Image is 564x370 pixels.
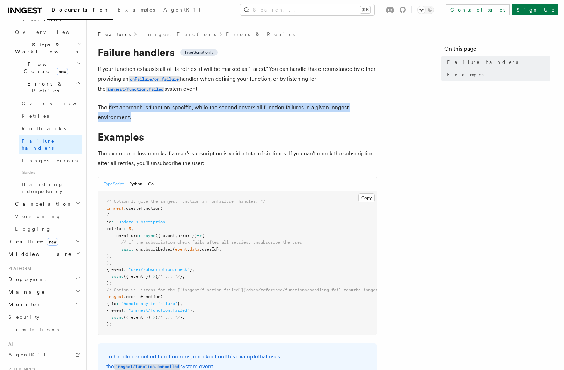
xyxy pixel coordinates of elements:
span: data [190,247,199,252]
span: new [47,238,58,246]
span: retries [107,226,124,231]
span: event [175,247,187,252]
span: Guides [19,167,82,178]
p: If your function exhausts all of its retries, it will be marked as "Failed." You can handle this ... [98,64,377,94]
span: .createFunction [124,206,160,211]
a: Overview [12,26,82,38]
span: // if the subscription check fails after all retries, unsubscribe the user [121,240,302,245]
a: Retries [19,110,82,122]
a: Examples [444,68,550,81]
p: The example below checks if a user's subscription is valid a total of six times. If you can't che... [98,149,377,168]
span: Manage [6,288,45,295]
span: Failure handlers [22,138,55,151]
span: , [192,267,195,272]
span: } [190,308,192,313]
span: Failure handlers [447,59,518,66]
button: Toggle dark mode [417,6,434,14]
span: async [111,315,124,320]
a: Limitations [6,323,82,336]
span: , [131,226,133,231]
span: Overview [15,29,87,35]
span: { [202,233,204,238]
button: Copy [358,193,375,202]
span: "update-subscription" [116,220,168,224]
span: ( [160,294,163,299]
span: Inngest errors [22,158,78,163]
span: } [107,260,109,265]
a: Examples [113,2,159,19]
span: TypeScript only [184,50,213,55]
code: onFailure/on_failure [129,76,180,82]
span: { [155,274,158,279]
a: Versioning [12,210,82,223]
a: Failure handlers [19,135,82,154]
span: Platform [6,266,31,272]
span: ({ event }) [124,274,151,279]
a: Overview [19,97,82,110]
span: { event [107,308,124,313]
span: Documentation [52,7,109,13]
span: inngest [107,294,124,299]
span: : [124,267,126,272]
span: { event [107,267,124,272]
span: => [151,274,155,279]
span: "handle-any-fn-failure" [121,301,177,306]
a: AgentKit [159,2,205,19]
span: , [109,253,111,258]
button: Python [129,177,142,191]
span: ); [107,321,111,326]
span: ({ event }) [124,315,151,320]
a: Sign Up [512,4,558,15]
span: .createFunction [124,294,160,299]
span: Rollbacks [22,126,66,131]
span: await [121,247,133,252]
a: Failure handlers [444,56,550,68]
span: /* Option 1: give the inngest function an `onFailure` handler. */ [107,199,265,204]
span: => [151,315,155,320]
div: Errors & Retries [12,97,82,198]
a: Contact sales [446,4,510,15]
span: Deployment [6,276,46,283]
span: => [197,233,202,238]
span: Features [98,31,131,38]
span: Monitor [6,301,41,308]
span: , [109,260,111,265]
p: The first approach is function-specific, while the second covers all function failures in a given... [98,103,377,122]
span: . [187,247,190,252]
a: Inngest errors [19,154,82,167]
span: { [107,213,109,217]
span: , [180,301,182,306]
span: Realtime [6,238,58,245]
span: Errors & Retries [12,80,76,94]
span: ({ event [155,233,175,238]
a: Security [6,311,82,323]
a: Rollbacks [19,122,82,135]
span: : [138,233,141,238]
span: ); [107,281,111,286]
button: Search...⌘K [240,4,374,15]
h1: Examples [98,131,377,143]
span: { id [107,301,116,306]
span: , [168,220,170,224]
span: async [111,274,124,279]
a: inngest/function.cancelled [114,363,180,370]
span: } [107,253,109,258]
button: Manage [6,286,82,298]
button: Realtimenew [6,235,82,248]
a: Documentation [47,2,113,20]
span: new [57,68,68,75]
span: Limitations [8,327,59,332]
span: AgentKit [8,352,45,357]
span: : [111,220,114,224]
span: Examples [118,7,155,13]
span: onFailure [116,233,138,238]
span: Flow Control [12,61,77,75]
span: AgentKit [163,7,200,13]
span: ( [173,247,175,252]
span: AI [6,341,13,347]
button: Cancellation [12,198,82,210]
span: { [155,315,158,320]
span: Overview [22,101,94,106]
div: Inngest Functions [6,26,82,235]
span: , [182,315,185,320]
